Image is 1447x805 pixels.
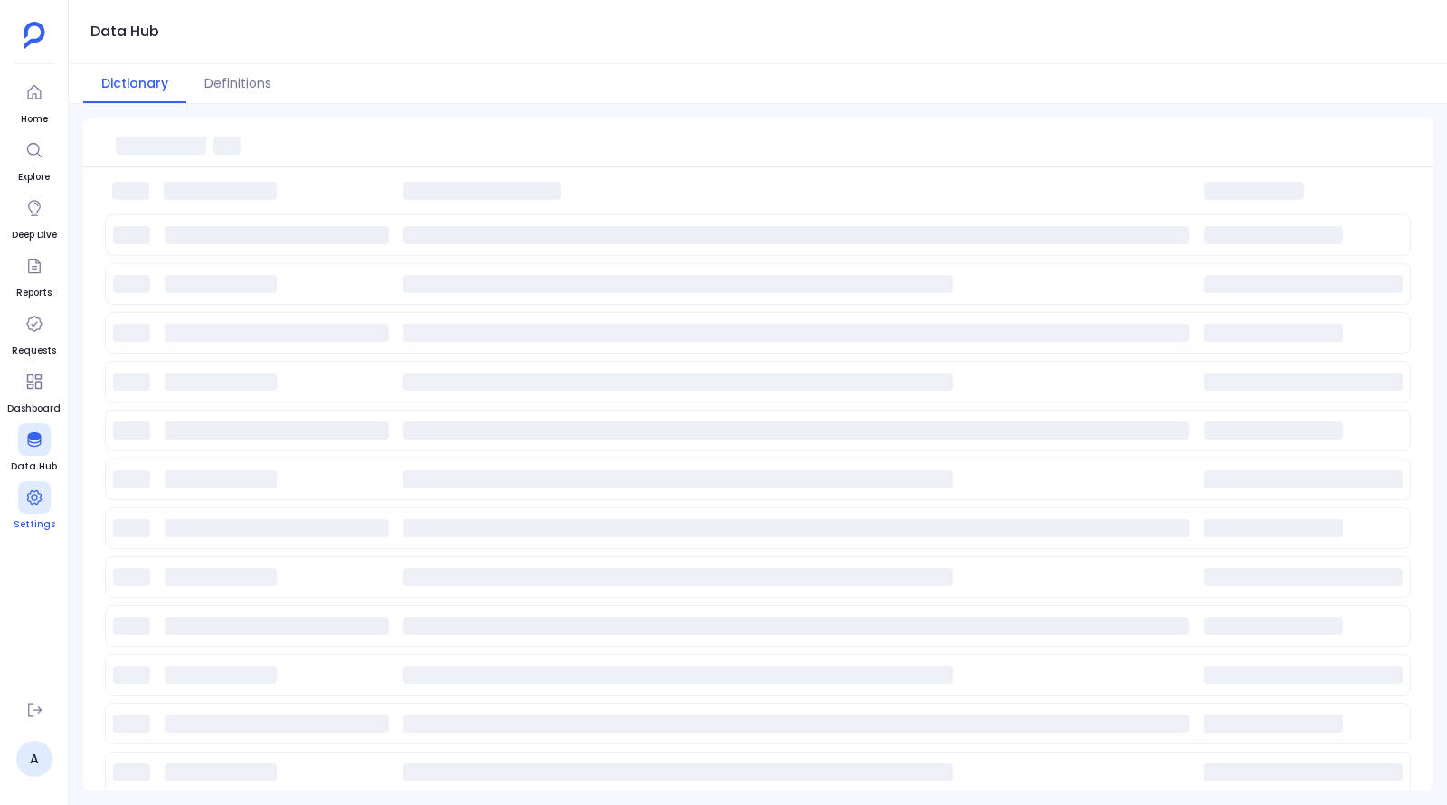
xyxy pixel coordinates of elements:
[186,64,289,103] button: Definitions
[16,250,52,300] a: Reports
[12,228,57,242] span: Deep Dive
[18,112,51,127] span: Home
[90,19,159,44] h1: Data Hub
[12,192,57,242] a: Deep Dive
[12,344,56,358] span: Requests
[18,134,51,185] a: Explore
[12,308,56,358] a: Requests
[11,423,57,474] a: Data Hub
[83,64,186,103] button: Dictionary
[18,76,51,127] a: Home
[18,170,51,185] span: Explore
[7,365,61,416] a: Dashboard
[16,741,52,777] a: A
[7,402,61,416] span: Dashboard
[16,286,52,300] span: Reports
[14,517,55,532] span: Settings
[14,481,55,532] a: Settings
[24,22,45,49] img: petavue logo
[11,459,57,474] span: Data Hub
